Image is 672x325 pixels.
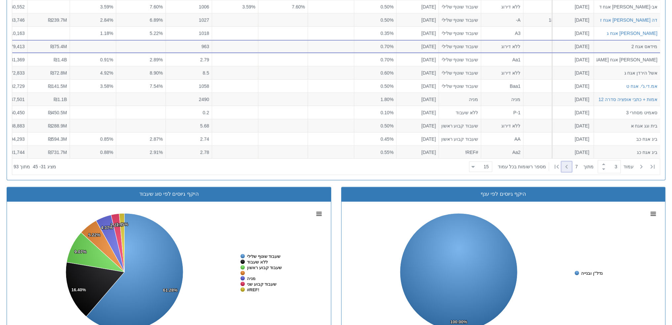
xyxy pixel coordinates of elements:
div: [DATE] [399,30,436,36]
div: [DATE] [399,122,436,129]
div: 1058 [168,83,209,89]
div: [DATE] [399,43,436,50]
div: 3.76 [526,83,563,89]
span: ‏מספר רשומות בכל עמוד [497,163,546,170]
div: 5.10 [526,149,563,155]
div: שעבוד קבוע ראשון [441,136,478,142]
div: 182.00 [526,17,563,23]
div: אשל הירדן אגח ג [596,69,657,76]
div: 5.22% [119,30,163,36]
button: אמ.די.ג'י. אגח ט [626,83,657,89]
div: 4.92% [72,69,113,76]
div: [DATE] [399,56,436,63]
span: ₪1.4B [54,57,67,62]
div: Aa2 [484,149,520,155]
div: [DATE] [554,56,589,63]
div: [DATE] [399,69,436,76]
div: 2.91% [119,149,163,155]
div: היקף גיוסים לפי ענף [346,190,660,198]
span: 7 [575,163,583,170]
div: 0.85% [72,136,113,142]
div: מידאס אגח 2 [596,43,657,50]
div: ללא שעבוד [441,109,478,116]
div: שעבוד שוטף שלילי [441,56,478,63]
tspan: 100.00% [450,319,467,324]
div: 7.60% [119,3,163,10]
div: [DATE] [554,136,589,142]
div: #REF! [441,149,478,155]
button: אמות + כתבי אופציה סדרה 12 [598,96,657,102]
span: ₪1.1B [54,97,67,102]
div: 1006 [168,3,209,10]
div: 0.91% [72,56,113,63]
div: שעבוד שוטף שלילי [441,69,478,76]
div: 1027 [168,17,209,23]
div: 3.95 [526,43,563,50]
span: ₪141.5M [48,83,67,89]
div: [DATE] [554,30,589,36]
div: 6.89% [119,17,163,23]
button: דה [PERSON_NAME] אגח ז [600,17,657,23]
div: 0.55% [357,149,393,155]
tspan: 61.28% [163,288,178,293]
button: [PERSON_NAME] אגח ג [607,30,657,36]
div: 3.30 [526,122,563,129]
span: ₪731.7M [48,149,67,155]
div: 2.89% [119,56,163,63]
div: ללא דירוג [484,43,520,50]
span: ₪288.9M [48,123,67,128]
div: שעבוד שוטף שלילי [441,3,478,10]
div: [DATE] [399,96,436,102]
div: 2.84% [72,17,113,23]
span: ₪72.8M [50,70,67,75]
tspan: ללא שעבוד [247,260,268,264]
div: [DATE] [554,69,589,76]
tspan: 4.37% [101,225,113,230]
div: 8.5 [168,69,209,76]
div: מניה [441,96,478,102]
tspan: 16.40% [71,287,86,292]
div: 0.50% [357,3,393,10]
div: 2.78 [168,149,209,155]
div: ‏מציג 31 - 45 ‏ מתוך 93 [14,159,56,174]
div: P-1 [484,109,520,116]
div: 2.79 [168,56,209,63]
div: [DATE] [399,149,436,155]
div: 3.59% [215,3,255,10]
div: שעבוד שוטף שלילי [441,17,478,23]
div: 0.70% [357,56,393,63]
div: 0.88% [72,149,113,155]
tspan: שעבוד שוטף שלילי [247,254,281,259]
span: ‏עמוד [623,163,634,170]
div: [DATE] [554,17,589,23]
div: [DATE] [399,17,436,23]
div: AA [484,136,520,142]
div: 3.58% [72,83,113,89]
tspan: #REF! [247,287,259,292]
div: 15 [484,163,492,170]
div: ‏ מתוך [466,159,658,174]
div: [DATE] [399,3,436,10]
div: שעבוד שוטף שלילי [441,30,478,36]
div: 5.68 [168,122,209,129]
span: ₪75.4M [50,44,67,49]
div: 2.87% [119,136,163,142]
div: בית וגג אגח א [596,122,657,129]
div: [DATE] [554,149,589,155]
span: ₪594.3M [48,136,67,142]
div: שעבוד שוטף שלילי [441,83,478,89]
div: 1.80% [357,96,393,102]
div: 0.35% [357,30,393,36]
div: A3 [484,30,520,36]
tspan: 5.22% [88,232,100,237]
div: 3.59% [72,3,113,10]
div: 3.50 [526,3,563,10]
div: [PERSON_NAME] אגח [PERSON_NAME] [596,56,657,63]
tspan: שעבוד קבוע שני [247,282,277,287]
div: מניה [484,96,520,102]
div: [DATE] [554,3,589,10]
div: 0.60% [357,69,393,76]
